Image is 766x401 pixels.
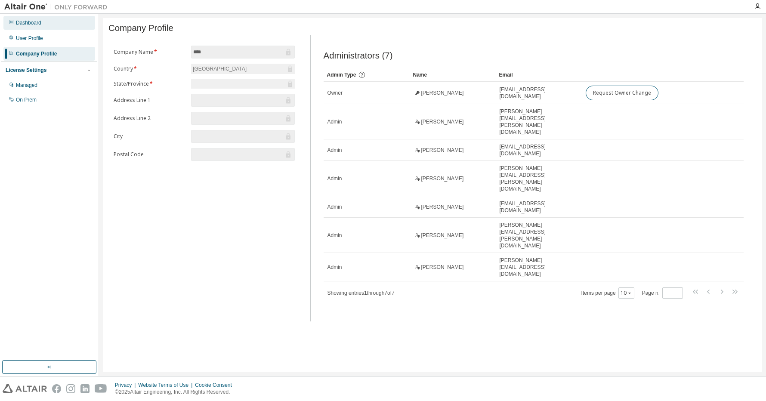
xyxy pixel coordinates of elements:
[327,175,342,182] span: Admin
[327,290,395,296] span: Showing entries 1 through 7 of 7
[195,382,237,389] div: Cookie Consent
[421,147,464,154] span: [PERSON_NAME]
[500,165,578,192] span: [PERSON_NAME][EMAIL_ADDRESS][PERSON_NAME][DOMAIN_NAME]
[16,82,37,89] div: Managed
[421,175,464,182] span: [PERSON_NAME]
[16,50,57,57] div: Company Profile
[114,97,186,104] label: Address Line 1
[114,49,186,56] label: Company Name
[421,264,464,271] span: [PERSON_NAME]
[621,290,632,296] button: 10
[115,382,138,389] div: Privacy
[500,86,578,100] span: [EMAIL_ADDRESS][DOMAIN_NAME]
[500,200,578,214] span: [EMAIL_ADDRESS][DOMAIN_NAME]
[114,133,186,140] label: City
[327,264,342,271] span: Admin
[327,72,356,78] span: Admin Type
[421,204,464,210] span: [PERSON_NAME]
[114,65,186,72] label: Country
[114,151,186,158] label: Postal Code
[191,64,248,74] div: [GEOGRAPHIC_DATA]
[499,68,578,82] div: Email
[66,384,75,393] img: instagram.svg
[16,19,41,26] div: Dashboard
[115,389,237,396] p: © 2025 Altair Engineering, Inc. All Rights Reserved.
[327,204,342,210] span: Admin
[95,384,107,393] img: youtube.svg
[3,384,47,393] img: altair_logo.svg
[500,257,578,278] span: [PERSON_NAME][EMAIL_ADDRESS][DOMAIN_NAME]
[500,143,578,157] span: [EMAIL_ADDRESS][DOMAIN_NAME]
[16,35,43,42] div: User Profile
[108,23,173,33] span: Company Profile
[327,118,342,125] span: Admin
[586,86,658,100] button: Request Owner Change
[327,147,342,154] span: Admin
[80,384,90,393] img: linkedin.svg
[4,3,112,11] img: Altair One
[114,115,186,122] label: Address Line 2
[421,232,464,239] span: [PERSON_NAME]
[327,232,342,239] span: Admin
[581,287,634,299] span: Items per page
[16,96,37,103] div: On Prem
[327,89,343,96] span: Owner
[421,118,464,125] span: [PERSON_NAME]
[500,222,578,249] span: [PERSON_NAME][EMAIL_ADDRESS][PERSON_NAME][DOMAIN_NAME]
[114,80,186,87] label: State/Province
[500,108,578,136] span: [PERSON_NAME][EMAIL_ADDRESS][PERSON_NAME][DOMAIN_NAME]
[138,382,195,389] div: Website Terms of Use
[642,287,683,299] span: Page n.
[413,68,492,82] div: Name
[324,51,393,61] span: Administrators (7)
[6,67,46,74] div: License Settings
[191,64,294,74] div: [GEOGRAPHIC_DATA]
[421,89,464,96] span: [PERSON_NAME]
[52,384,61,393] img: facebook.svg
